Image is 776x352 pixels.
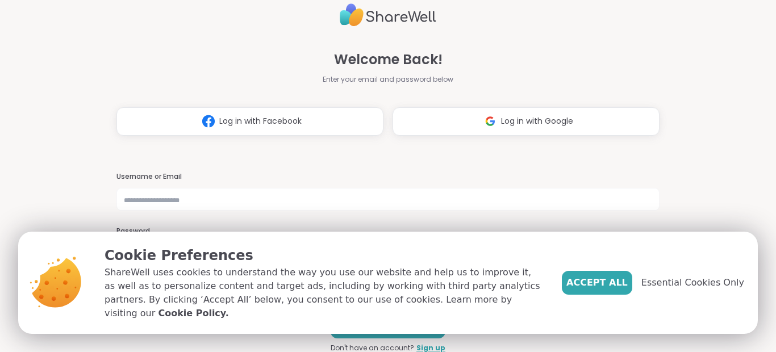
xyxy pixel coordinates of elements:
h3: Username or Email [116,172,660,182]
img: ShareWell Logomark [198,111,219,132]
button: Log in with Facebook [116,107,383,136]
a: Cookie Policy. [158,307,228,320]
button: Log in with Google [393,107,660,136]
span: Log in with Facebook [219,115,302,127]
button: Accept All [562,271,632,295]
p: Cookie Preferences [105,245,544,266]
span: Welcome Back! [334,49,443,70]
img: ShareWell Logomark [479,111,501,132]
span: Enter your email and password below [323,74,453,85]
span: Essential Cookies Only [641,276,744,290]
h3: Password [116,227,660,236]
p: ShareWell uses cookies to understand the way you use our website and help us to improve it, as we... [105,266,544,320]
span: Accept All [566,276,628,290]
span: Log in with Google [501,115,573,127]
